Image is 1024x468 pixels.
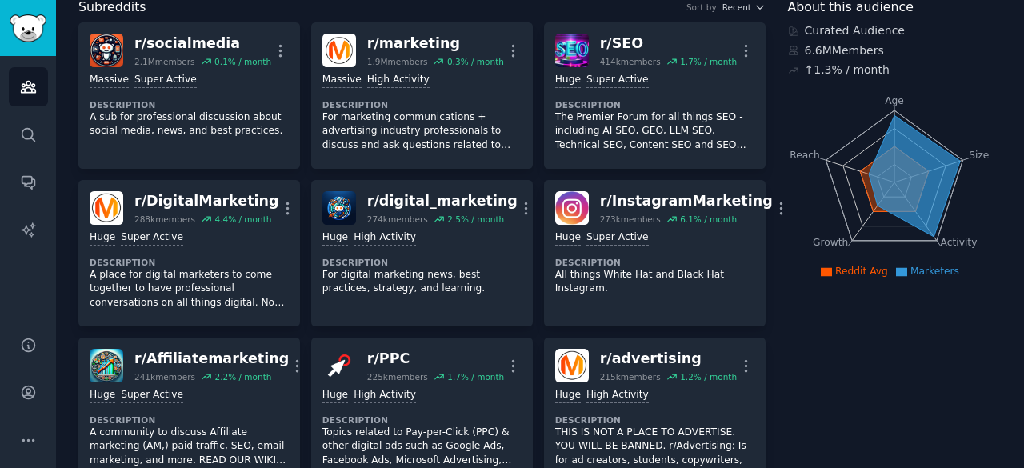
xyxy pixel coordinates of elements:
[600,349,737,369] div: r/ advertising
[322,73,362,88] div: Massive
[134,349,289,369] div: r/ Affiliatemarketing
[910,266,959,277] span: Marketers
[322,426,522,468] p: Topics related to Pay-per-Click (PPC) & other digital ads such as Google Ads, Facebook Ads, Micro...
[367,34,504,54] div: r/ marketing
[600,34,737,54] div: r/ SEO
[544,22,766,169] a: SEOr/SEO414kmembers1.7% / monthHugeSuper ActiveDescriptionThe Premier Forum for all things SEO - ...
[544,180,766,326] a: InstagramMarketingr/InstagramMarketing273kmembers6.1% / monthHugeSuper ActiveDescriptionAll thing...
[367,371,428,382] div: 225k members
[555,191,589,225] img: InstagramMarketing
[367,349,504,369] div: r/ PPC
[447,56,504,67] div: 0.3 % / month
[90,73,129,88] div: Massive
[134,214,195,225] div: 288k members
[134,191,279,211] div: r/ DigitalMarketing
[322,268,522,296] p: For digital marketing news, best practices, strategy, and learning.
[90,99,289,110] dt: Description
[686,2,717,13] div: Sort by
[354,230,416,246] div: High Activity
[680,371,737,382] div: 1.2 % / month
[600,371,661,382] div: 215k members
[969,149,989,160] tspan: Size
[90,34,123,67] img: socialmedia
[90,426,289,468] p: A community to discuss Affiliate marketing (AM,) paid traffic, SEO, email marketing, and more. RE...
[311,180,533,326] a: digital_marketingr/digital_marketing274kmembers2.5% / monthHugeHigh ActivityDescriptionFor digita...
[600,214,661,225] div: 273k members
[214,371,271,382] div: 2.2 % / month
[586,388,649,403] div: High Activity
[322,110,522,153] p: For marketing communications + advertising industry professionals to discuss and ask questions re...
[367,73,430,88] div: High Activity
[90,268,289,310] p: A place for digital marketers to come together to have professional conversations on all things d...
[78,22,300,169] a: socialmediar/socialmedia2.1Mmembers0.1% / monthMassiveSuper ActiveDescriptionA sub for profession...
[805,62,890,78] div: ↑ 1.3 % / month
[134,34,271,54] div: r/ socialmedia
[722,2,766,13] button: Recent
[680,214,737,225] div: 6.1 % / month
[555,73,581,88] div: Huge
[555,257,754,268] dt: Description
[134,371,195,382] div: 241k members
[788,22,1002,39] div: Curated Audience
[90,110,289,138] p: A sub for professional discussion about social media, news, and best practices.
[134,56,195,67] div: 2.1M members
[121,230,183,246] div: Super Active
[940,237,977,248] tspan: Activity
[788,42,1002,59] div: 6.6M Members
[90,257,289,268] dt: Description
[600,191,773,211] div: r/ InstagramMarketing
[322,99,522,110] dt: Description
[600,56,661,67] div: 414k members
[447,214,504,225] div: 2.5 % / month
[90,414,289,426] dt: Description
[555,349,589,382] img: advertising
[322,257,522,268] dt: Description
[586,230,649,246] div: Super Active
[134,73,197,88] div: Super Active
[447,371,504,382] div: 1.7 % / month
[555,388,581,403] div: Huge
[367,56,428,67] div: 1.9M members
[322,349,356,382] img: PPC
[90,230,115,246] div: Huge
[354,388,416,403] div: High Activity
[90,349,123,382] img: Affiliatemarketing
[835,266,888,277] span: Reddit Avg
[311,22,533,169] a: marketingr/marketing1.9Mmembers0.3% / monthMassiveHigh ActivityDescriptionFor marketing communica...
[322,191,356,225] img: digital_marketing
[680,56,737,67] div: 1.7 % / month
[555,99,754,110] dt: Description
[121,388,183,403] div: Super Active
[10,14,46,42] img: GummySearch logo
[555,414,754,426] dt: Description
[586,73,649,88] div: Super Active
[885,95,904,106] tspan: Age
[214,214,271,225] div: 4.4 % / month
[90,388,115,403] div: Huge
[555,34,589,67] img: SEO
[78,180,300,326] a: DigitalMarketingr/DigitalMarketing288kmembers4.4% / monthHugeSuper ActiveDescriptionA place for d...
[90,191,123,225] img: DigitalMarketing
[555,110,754,153] p: The Premier Forum for all things SEO - including AI SEO, GEO, LLM SEO, Technical SEO, Content SEO...
[214,56,271,67] div: 0.1 % / month
[367,214,428,225] div: 274k members
[555,230,581,246] div: Huge
[322,388,348,403] div: Huge
[322,34,356,67] img: marketing
[555,268,754,296] p: All things White Hat and Black Hat Instagram.
[322,414,522,426] dt: Description
[322,230,348,246] div: Huge
[367,191,518,211] div: r/ digital_marketing
[790,149,820,160] tspan: Reach
[722,2,751,13] span: Recent
[813,237,848,248] tspan: Growth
